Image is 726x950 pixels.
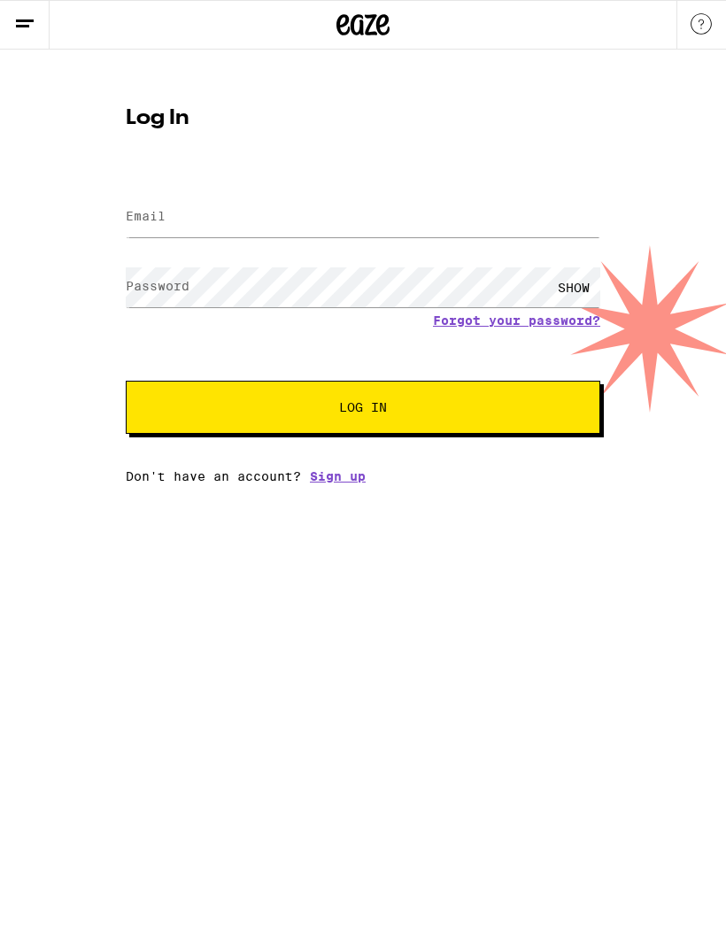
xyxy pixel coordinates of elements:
a: Sign up [310,469,366,483]
a: Forgot your password? [433,313,600,328]
label: Email [126,209,166,223]
span: Log In [339,401,387,413]
div: SHOW [547,267,600,307]
div: Don't have an account? [126,469,600,483]
input: Email [126,197,600,237]
label: Password [126,279,189,293]
button: Log In [126,381,600,434]
h1: Log In [126,108,600,129]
